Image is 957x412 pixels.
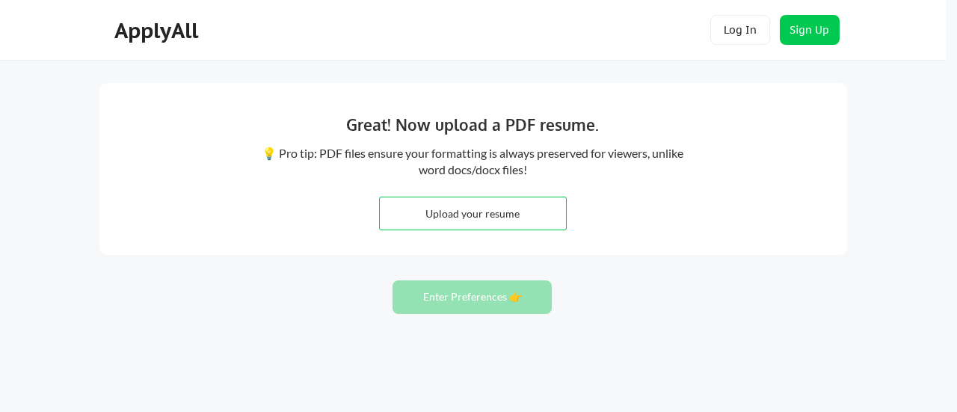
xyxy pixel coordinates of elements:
button: Log In [710,15,770,45]
div: 💡 Pro tip: PDF files ensure your formatting is always preserved for viewers, unlike word docs/doc... [260,145,686,179]
button: Sign Up [780,15,840,45]
div: Great! Now upload a PDF resume. [245,113,701,137]
button: Enter Preferences 👉 [393,280,552,314]
div: ApplyAll [114,18,203,43]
